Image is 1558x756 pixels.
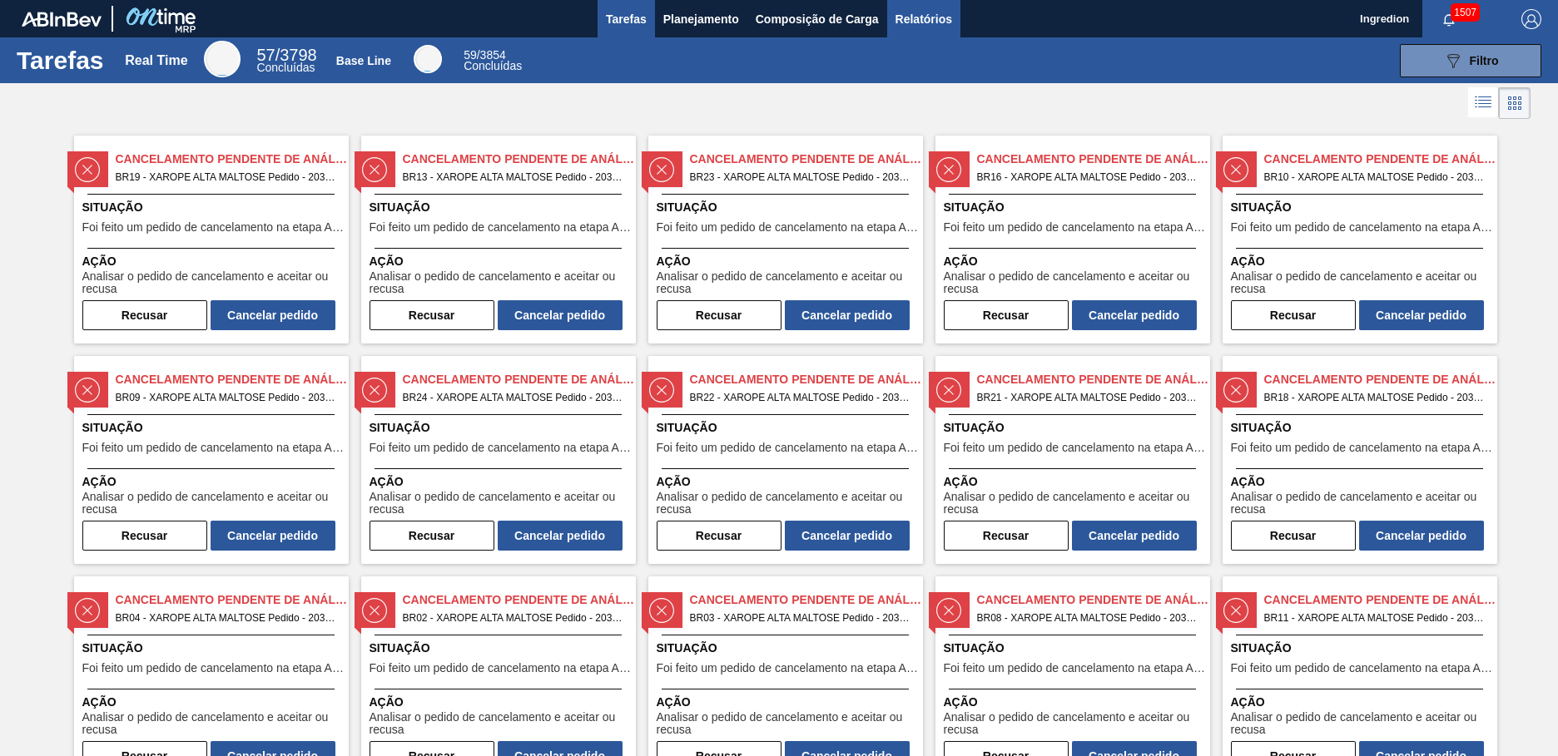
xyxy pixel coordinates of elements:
[370,199,632,216] span: Situação
[82,640,345,657] span: Situação
[1521,9,1541,29] img: Logout
[690,609,910,627] span: BR03 - XAROPE ALTA MALTOSE Pedido - 2036562
[82,517,335,551] div: Completar tarefa: 30224930
[977,168,1197,186] span: BR16 - XAROPE ALTA MALTOSE Pedido - 2036617
[944,694,1206,711] span: Ação
[785,300,910,330] button: Cancelar pedido
[1231,662,1493,674] span: Foi feito um pedido de cancelamento na etapa Aguardando Faturamento
[1072,300,1197,330] button: Cancelar pedido
[657,221,919,234] span: Foi feito um pedido de cancelamento na etapa Aguardando Faturamento
[977,151,1210,168] span: Cancelamento Pendente de Análise
[1231,199,1493,216] span: Situação
[82,270,345,296] span: Analisar o pedido de cancelamento e aceitar ou recusa
[944,491,1206,516] span: Analisar o pedido de cancelamento e aceitar ou recusa
[256,61,315,74] span: Concluídas
[1264,609,1484,627] span: BR11 - XAROPE ALTA MALTOSE Pedido - 2036578
[82,300,207,330] button: Recusar
[82,419,345,437] span: Situação
[464,59,522,72] span: Concluídas
[649,378,674,403] img: status
[370,711,632,737] span: Analisar o pedido de cancelamento e aceitar ou recusa
[403,388,623,407] span: BR24 - XAROPE ALTA MALTOSE Pedido - 2039242
[657,199,919,216] span: Situação
[82,199,345,216] span: Situação
[649,157,674,182] img: status
[944,253,1206,270] span: Ação
[498,521,623,551] button: Cancelar pedido
[403,168,623,186] span: BR13 - XAROPE ALTA MALTOSE Pedido - 2036670
[370,300,494,330] button: Recusar
[657,521,781,551] button: Recusar
[370,517,623,551] div: Completar tarefa: 30224931
[977,388,1197,407] span: BR21 - XAROPE ALTA MALTOSE Pedido - 2036673
[116,151,349,168] span: Cancelamento Pendente de Análise
[1359,521,1484,551] button: Cancelar pedido
[657,711,919,737] span: Analisar o pedido de cancelamento e aceitar ou recusa
[125,53,187,68] div: Real Time
[1223,157,1248,182] img: status
[1264,591,1497,609] span: Cancelamento Pendente de Análise
[657,270,919,296] span: Analisar o pedido de cancelamento e aceitar ou recusa
[370,662,632,674] span: Foi feito um pedido de cancelamento na etapa Aguardando Faturamento
[657,300,781,330] button: Recusar
[936,598,961,623] img: status
[75,378,100,403] img: status
[116,388,335,407] span: BR09 - XAROPE ALTA MALTOSE Pedido - 2036596
[756,9,879,29] span: Composição de Carga
[1223,598,1248,623] img: status
[944,640,1206,657] span: Situação
[82,473,345,491] span: Ação
[362,598,387,623] img: status
[1231,442,1493,454] span: Foi feito um pedido de cancelamento na etapa Aguardando Faturamento
[414,45,442,73] div: Base Line
[1223,378,1248,403] img: status
[944,662,1206,674] span: Foi feito um pedido de cancelamento na etapa Aguardando Faturamento
[370,442,632,454] span: Foi feito um pedido de cancelamento na etapa Aguardando Faturamento
[657,253,919,270] span: Ação
[464,48,477,62] span: 59
[116,168,335,186] span: BR19 - XAROPE ALTA MALTOSE Pedido - 2036665
[944,517,1197,551] div: Completar tarefa: 30224933
[370,221,632,234] span: Foi feito um pedido de cancelamento na etapa Aguardando Faturamento
[370,253,632,270] span: Ação
[657,419,919,437] span: Situação
[370,694,632,711] span: Ação
[1264,388,1484,407] span: BR18 - XAROPE ALTA MALTOSE Pedido - 2036567
[370,419,632,437] span: Situação
[464,50,522,72] div: Base Line
[1451,3,1480,22] span: 1507
[690,168,910,186] span: BR23 - XAROPE ALTA MALTOSE Pedido - 2036632
[1231,419,1493,437] span: Situação
[977,591,1210,609] span: Cancelamento Pendente de Análise
[370,640,632,657] span: Situação
[403,371,636,388] span: Cancelamento Pendente de Análise
[256,46,316,64] span: / 3798
[944,300,1069,330] button: Recusar
[211,300,335,330] button: Cancelar pedido
[1231,221,1493,234] span: Foi feito um pedido de cancelamento na etapa Aguardando Faturamento
[211,521,335,551] button: Cancelar pedido
[82,521,207,551] button: Recusar
[204,41,241,77] div: Real Time
[82,442,345,454] span: Foi feito um pedido de cancelamento na etapa Aguardando Faturamento
[1231,473,1493,491] span: Ação
[657,491,919,516] span: Analisar o pedido de cancelamento e aceitar ou recusa
[256,46,275,64] span: 57
[1231,711,1493,737] span: Analisar o pedido de cancelamento e aceitar ou recusa
[1072,521,1197,551] button: Cancelar pedido
[1264,371,1497,388] span: Cancelamento Pendente de Análise
[944,473,1206,491] span: Ação
[657,662,919,674] span: Foi feito um pedido de cancelamento na etapa Aguardando Faturamento
[944,711,1206,737] span: Analisar o pedido de cancelamento e aceitar ou recusa
[370,270,632,296] span: Analisar o pedido de cancelamento e aceitar ou recusa
[944,270,1206,296] span: Analisar o pedido de cancelamento e aceitar ou recusa
[116,591,349,609] span: Cancelamento Pendente de Análise
[785,521,910,551] button: Cancelar pedido
[1231,297,1484,330] div: Completar tarefa: 30224929
[690,591,923,609] span: Cancelamento Pendente de Análise
[116,609,335,627] span: BR04 - XAROPE ALTA MALTOSE Pedido - 2036610
[1231,694,1493,711] span: Ação
[498,300,623,330] button: Cancelar pedido
[944,442,1206,454] span: Foi feito um pedido de cancelamento na etapa Aguardando Faturamento
[1231,521,1356,551] button: Recusar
